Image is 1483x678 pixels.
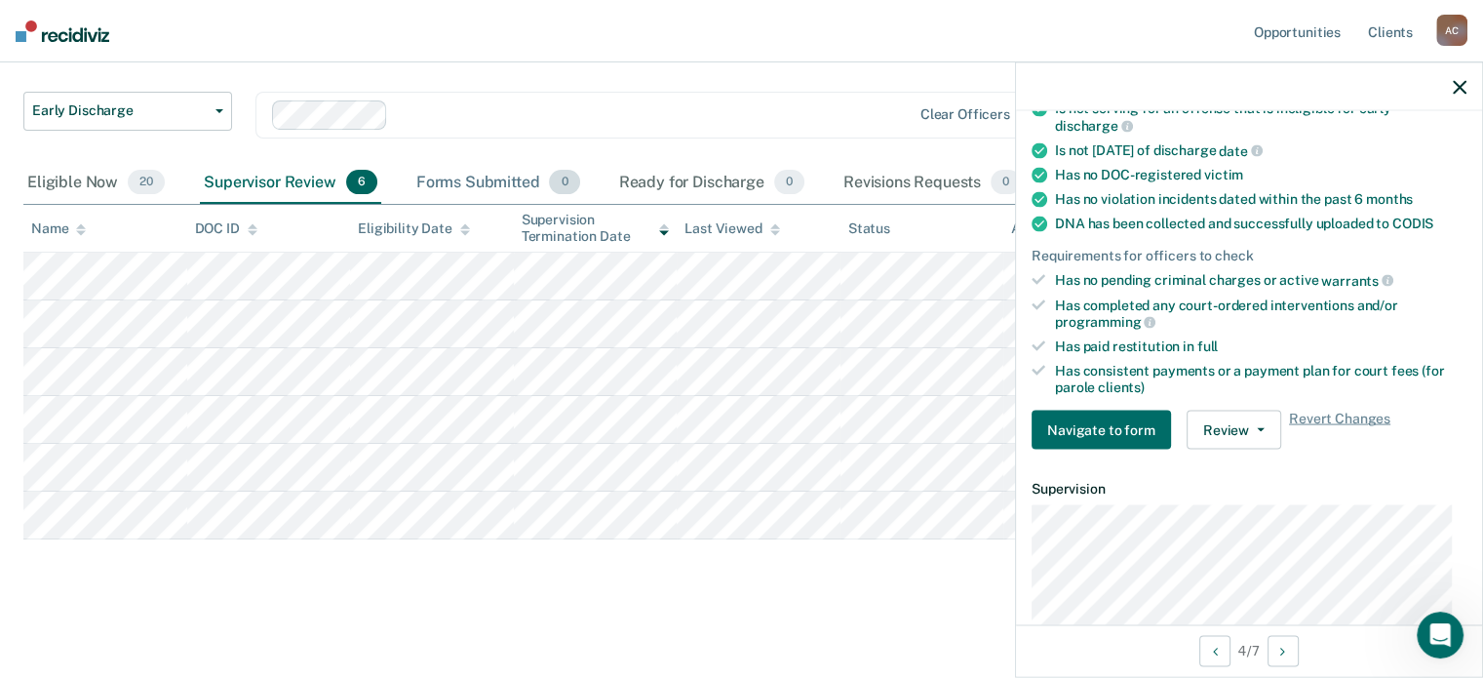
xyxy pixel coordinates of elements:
[1436,15,1467,46] div: A C
[848,220,890,237] div: Status
[1011,220,1103,237] div: Assigned to
[1055,339,1466,355] div: Has paid restitution in
[1289,411,1390,450] span: Revert Changes
[615,162,808,205] div: Ready for Discharge
[1055,216,1466,232] div: DNA has been collected and successfully uploaded to
[1032,411,1171,450] button: Navigate to form
[128,170,165,195] span: 20
[684,220,779,237] div: Last Viewed
[1268,635,1299,666] button: Next Opportunity
[549,170,579,195] span: 0
[1016,624,1482,676] div: 4 / 7
[1055,167,1466,183] div: Has no DOC-registered
[1098,379,1145,394] span: clients)
[1032,481,1466,498] dt: Supervision
[1417,612,1463,658] iframe: Intercom live chat
[31,220,86,237] div: Name
[195,220,257,237] div: DOC ID
[991,170,1021,195] span: 0
[1204,167,1243,182] span: victim
[1199,635,1230,666] button: Previous Opportunity
[1032,248,1466,264] div: Requirements for officers to check
[1032,411,1179,450] a: Navigate to form link
[1055,297,1466,330] div: Has completed any court-ordered interventions and/or
[1366,191,1413,207] span: months
[1055,314,1155,330] span: programming
[1055,117,1133,133] span: discharge
[16,20,109,42] img: Recidiviz
[346,170,377,195] span: 6
[358,220,470,237] div: Eligibility Date
[1055,100,1466,134] div: Is not serving for an offense that is ineligible for early
[920,106,1010,123] div: Clear officers
[1197,339,1218,354] span: full
[412,162,584,205] div: Forms Submitted
[522,212,670,245] div: Supervision Termination Date
[23,162,169,205] div: Eligible Now
[1219,142,1262,158] span: date
[32,102,208,119] span: Early Discharge
[1321,272,1393,288] span: warrants
[1392,216,1433,231] span: CODIS
[839,162,1025,205] div: Revisions Requests
[774,170,804,195] span: 0
[1055,141,1466,159] div: Is not [DATE] of discharge
[1055,272,1466,290] div: Has no pending criminal charges or active
[1055,362,1466,395] div: Has consistent payments or a payment plan for court fees (for parole
[1187,411,1281,450] button: Review
[1055,191,1466,208] div: Has no violation incidents dated within the past 6
[200,162,381,205] div: Supervisor Review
